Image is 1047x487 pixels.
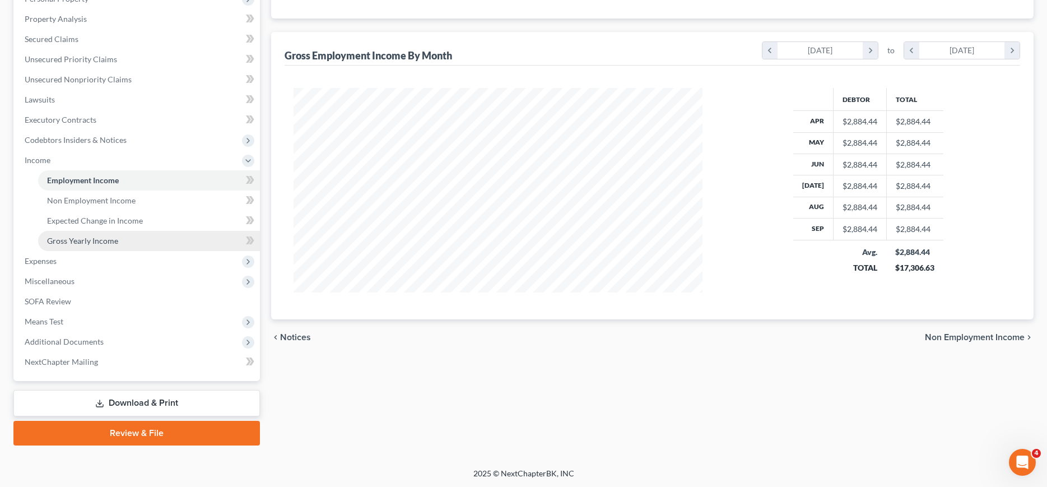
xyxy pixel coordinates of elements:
td: $2,884.44 [886,132,943,154]
a: Employment Income [38,170,260,191]
a: NextChapter Mailing [16,352,260,372]
a: Unsecured Priority Claims [16,49,260,69]
i: chevron_right [1025,333,1034,342]
div: $2,884.44 [843,159,877,170]
a: Executory Contracts [16,110,260,130]
iframe: Intercom live chat [1009,449,1036,476]
th: May [793,132,834,154]
span: Codebtors Insiders & Notices [25,135,127,145]
button: Non Employment Income chevron_right [925,333,1034,342]
div: $2,884.44 [895,247,934,258]
th: Apr [793,111,834,132]
span: Executory Contracts [25,115,96,124]
span: Unsecured Priority Claims [25,54,117,64]
td: $2,884.44 [886,111,943,132]
a: Lawsuits [16,90,260,110]
th: Total [886,88,943,110]
a: Download & Print [13,390,260,416]
a: Gross Yearly Income [38,231,260,251]
a: Property Analysis [16,9,260,29]
div: $2,884.44 [843,202,877,213]
a: SOFA Review [16,291,260,312]
a: Unsecured Nonpriority Claims [16,69,260,90]
a: Review & File [13,421,260,446]
button: chevron_left Notices [271,333,311,342]
td: $2,884.44 [886,175,943,197]
div: $2,884.44 [843,137,877,149]
span: Miscellaneous [25,276,75,286]
div: [DATE] [919,42,1005,59]
td: $2,884.44 [886,197,943,218]
a: Secured Claims [16,29,260,49]
span: Non Employment Income [47,196,136,205]
th: Sep [793,219,834,240]
div: $2,884.44 [843,116,877,127]
span: NextChapter Mailing [25,357,98,367]
i: chevron_right [863,42,878,59]
div: Gross Employment Income By Month [285,49,452,62]
i: chevron_left [271,333,280,342]
td: $2,884.44 [886,219,943,240]
a: Non Employment Income [38,191,260,211]
a: Expected Change in Income [38,211,260,231]
span: SOFA Review [25,296,71,306]
i: chevron_left [904,42,919,59]
span: Property Analysis [25,14,87,24]
th: [DATE] [793,175,834,197]
span: Notices [280,333,311,342]
div: $2,884.44 [843,180,877,192]
i: chevron_left [762,42,778,59]
th: Aug [793,197,834,218]
span: Lawsuits [25,95,55,104]
span: Unsecured Nonpriority Claims [25,75,132,84]
span: Additional Documents [25,337,104,346]
span: Employment Income [47,175,119,185]
div: Avg. [842,247,877,258]
span: 4 [1032,449,1041,458]
span: Gross Yearly Income [47,236,118,245]
td: $2,884.44 [886,154,943,175]
span: Expected Change in Income [47,216,143,225]
i: chevron_right [1004,42,1020,59]
span: Expenses [25,256,57,266]
span: to [887,45,895,56]
span: Means Test [25,317,63,326]
div: [DATE] [778,42,863,59]
span: Non Employment Income [925,333,1025,342]
th: Debtor [833,88,886,110]
div: TOTAL [842,262,877,273]
span: Income [25,155,50,165]
div: $17,306.63 [895,262,934,273]
div: $2,884.44 [843,224,877,235]
th: Jun [793,154,834,175]
span: Secured Claims [25,34,78,44]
